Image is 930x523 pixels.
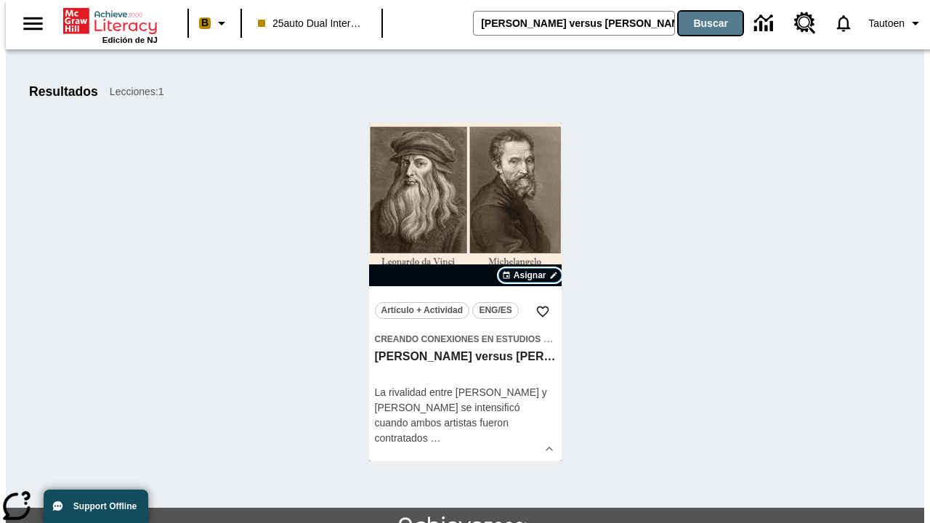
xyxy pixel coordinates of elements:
button: Support Offline [44,490,148,523]
button: Artículo + Actividad [375,302,470,319]
span: B [201,14,209,32]
span: Creando conexiones en Estudios Sociales [375,334,588,344]
button: Boost El color de la clase es melocotón. Cambiar el color de la clase. [193,10,236,36]
a: Notificaciones [825,4,862,42]
button: Asignar Elegir fechas [498,268,562,283]
span: Support Offline [73,501,137,511]
h3: Miguel Ángel versus Leonardo [375,349,556,365]
span: Artículo + Actividad [381,303,464,318]
button: ENG/ES [472,302,519,319]
div: La rivalidad entre [PERSON_NAME] y [PERSON_NAME] se intensificó cuando ambos artistas fueron cont... [375,385,556,446]
span: … [431,432,441,444]
span: Tautoen [868,16,905,31]
button: Abrir el menú lateral [12,2,54,45]
span: Tema: Creando conexiones en Estudios Sociales/Historia universal II [375,331,556,346]
span: Lecciones : 1 [110,84,164,100]
button: Perfil/Configuración [862,10,930,36]
span: Asignar [514,269,546,282]
span: Edición de NJ [102,36,158,44]
input: Buscar campo [474,12,674,35]
button: Añadir a mis Favoritas [530,299,556,325]
h1: Resultados [29,84,98,100]
button: Ver más [538,438,560,460]
span: ENG/ES [479,303,511,318]
a: Centro de recursos, Se abrirá en una pestaña nueva. [785,4,825,43]
div: Portada [63,5,158,44]
a: Portada [63,7,158,36]
div: lesson details [369,123,562,461]
a: Centro de información [745,4,785,44]
span: 25auto Dual International [258,16,365,31]
button: Buscar [679,12,743,35]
